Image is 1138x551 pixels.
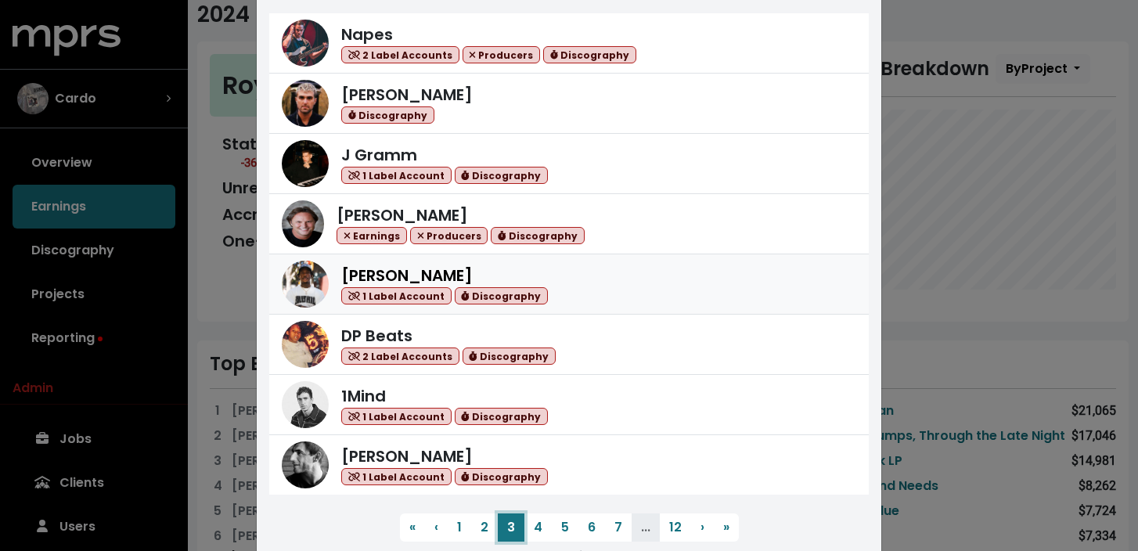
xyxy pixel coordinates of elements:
span: 1 Label Account [341,408,452,426]
span: Discography [491,227,584,245]
span: 2 Label Accounts [341,46,459,64]
button: 6 [578,513,605,542]
a: DP BeatsDP Beats 2 Label Accounts Discography [269,315,869,375]
button: 4 [524,513,552,542]
span: Discography [455,167,548,185]
a: Lex Luger[PERSON_NAME] 1 Label Account Discography [269,254,869,315]
span: Discography [455,468,548,486]
span: [PERSON_NAME] [341,84,473,106]
span: 1Mind [341,385,386,407]
button: 3 [498,513,524,542]
button: 2 [471,513,498,542]
span: Napes [341,23,393,45]
span: Earnings [337,227,407,245]
span: Discography [341,106,434,124]
button: 1 [448,513,471,542]
span: Producers [463,46,541,64]
span: › [700,518,704,536]
span: Discography [463,348,556,366]
span: Discography [455,287,548,305]
span: ‹ [434,518,438,536]
span: Discography [455,408,548,426]
img: DP Beats [282,321,329,368]
span: Discography [543,46,636,64]
span: J Gramm [341,144,417,166]
img: Napes [282,20,329,67]
span: 1 Label Account [341,167,452,185]
span: « [409,518,416,536]
img: Vic Dimotsis [282,441,329,488]
span: [PERSON_NAME] [337,204,468,226]
span: » [723,518,729,536]
button: 7 [605,513,632,542]
img: Scott Hendricks [282,200,324,247]
img: Lex Luger [282,261,329,308]
button: 5 [552,513,578,542]
span: DP Beats [341,325,412,347]
span: [PERSON_NAME] [341,265,473,286]
img: J Gramm [282,140,329,187]
span: 2 Label Accounts [341,348,459,366]
img: Fred Gibson [282,80,329,127]
button: 12 [660,513,691,542]
a: 1Mind1Mind 1 Label Account Discography [269,375,869,435]
a: Vic Dimotsis[PERSON_NAME] 1 Label Account Discography [269,435,869,495]
a: Scott Hendricks[PERSON_NAME] Earnings Producers Discography [269,194,869,254]
span: 1 Label Account [341,468,452,486]
a: J GrammJ Gramm 1 Label Account Discography [269,134,869,194]
a: NapesNapes 2 Label Accounts Producers Discography [269,13,869,74]
span: Producers [410,227,488,245]
span: 1 Label Account [341,287,452,305]
span: [PERSON_NAME] [341,445,473,467]
img: 1Mind [282,381,329,428]
a: Fred Gibson[PERSON_NAME] Discography [269,74,869,134]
